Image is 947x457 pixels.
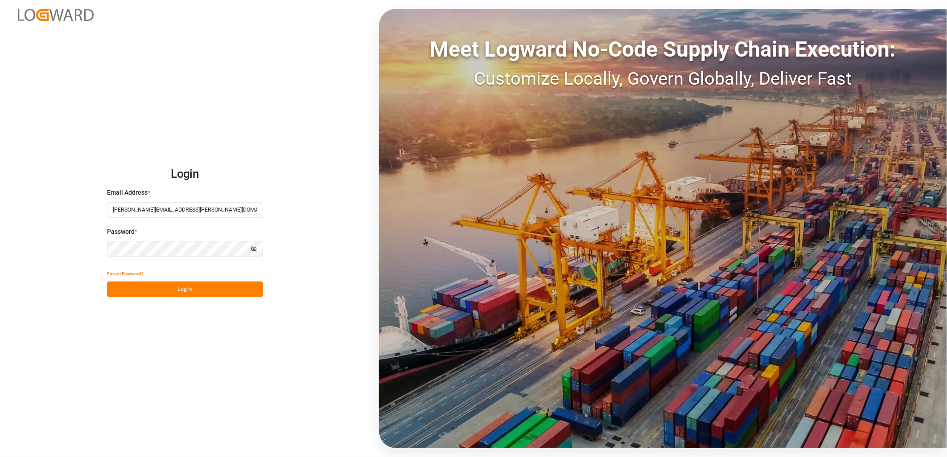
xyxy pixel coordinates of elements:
[107,188,148,197] span: Email Address
[107,282,263,297] button: Log In
[379,65,947,92] div: Customize Locally, Govern Globally, Deliver Fast
[107,202,263,218] input: Enter your email
[379,33,947,65] div: Meet Logward No-Code Supply Chain Execution:
[107,160,263,188] h2: Login
[18,9,94,21] img: Logward_new_orange.png
[107,266,144,282] button: Forgot Password?
[107,227,135,237] span: Password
